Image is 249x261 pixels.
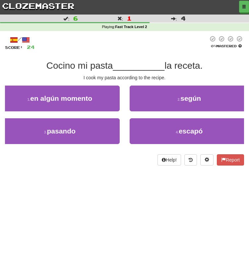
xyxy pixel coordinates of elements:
[117,16,123,21] span: :
[73,15,78,21] span: 6
[217,154,244,166] button: Report
[27,44,35,50] span: 24
[176,130,179,134] small: 4 .
[180,94,201,102] span: según
[28,97,31,101] small: 1 .
[211,44,216,48] span: 0 %
[113,60,164,71] span: __________
[30,94,92,102] span: en algún momento
[44,130,47,134] small: 3 .
[208,44,244,48] div: Mastered
[47,127,75,135] span: pasando
[164,60,203,71] span: la receta.
[127,15,132,21] span: 1
[115,25,147,29] strong: Fast Track Level 2
[46,60,113,71] span: Cocino mi pasta
[5,45,23,50] span: Score:
[5,74,244,81] div: I cook my pasta according to the recipe.
[5,36,35,44] div: /
[184,154,197,166] button: Round history (alt+y)
[171,16,177,21] span: :
[179,127,203,135] span: escapó
[181,15,186,21] span: 4
[157,154,181,166] button: Help!
[177,97,180,101] small: 2 .
[63,16,69,21] span: :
